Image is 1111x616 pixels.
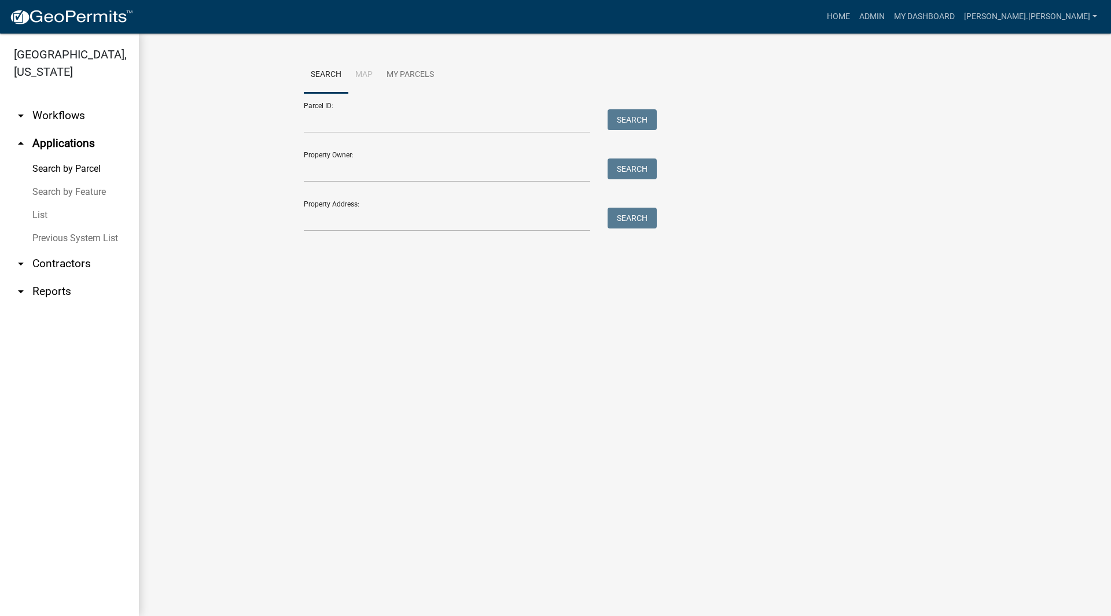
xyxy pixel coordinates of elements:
button: Search [608,109,657,130]
i: arrow_drop_down [14,285,28,298]
a: Search [304,57,348,94]
i: arrow_drop_down [14,109,28,123]
a: My Dashboard [889,6,959,28]
i: arrow_drop_up [14,137,28,150]
a: [PERSON_NAME].[PERSON_NAME] [959,6,1102,28]
a: Admin [855,6,889,28]
a: Home [822,6,855,28]
button: Search [608,208,657,228]
button: Search [608,158,657,179]
a: My Parcels [380,57,441,94]
i: arrow_drop_down [14,257,28,271]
